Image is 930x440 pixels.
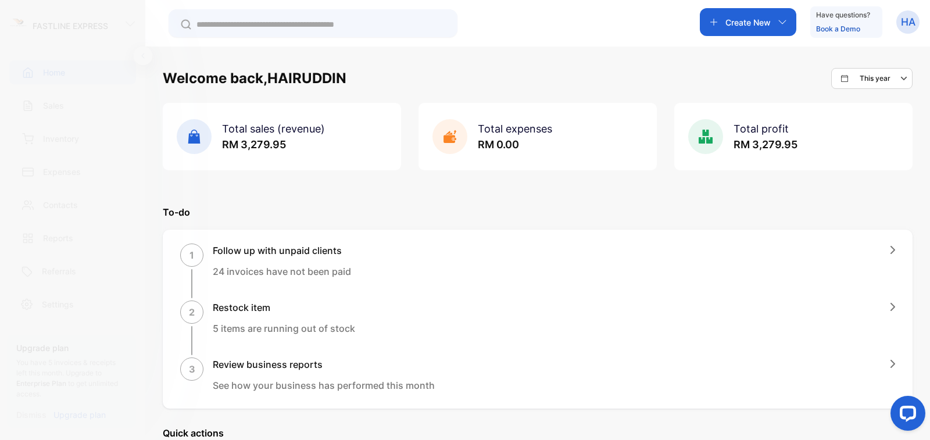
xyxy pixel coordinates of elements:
p: Settings [42,298,74,310]
span: Enterprise Plan [16,379,66,388]
p: Upgrade plan [16,342,127,354]
p: Sales [43,99,64,112]
p: Referrals [42,265,76,277]
p: This year [860,73,890,84]
p: To-do [163,205,913,219]
a: Book a Demo [816,24,860,33]
p: Expenses [43,166,81,178]
p: 5 items are running out of stock [213,321,355,335]
img: logo [9,15,27,33]
span: RM 0.00 [478,138,519,151]
p: You have 5 invoices & receipts left this month. [16,357,127,399]
p: See how your business has performed this month [213,378,435,392]
p: 24 invoices have not been paid [213,264,351,278]
span: Total expenses [478,123,552,135]
p: Have questions? [816,9,870,21]
p: Home [43,66,65,78]
p: Contacts [43,199,78,211]
button: This year [831,68,913,89]
h1: Restock item [213,301,355,314]
p: Inventory [43,133,79,145]
span: RM 3,279.95 [734,138,797,151]
span: RM 3,279.95 [222,138,286,151]
p: Dismiss [16,409,46,421]
a: Upgrade plan [46,409,106,421]
p: HA [901,15,915,30]
button: Create New [700,8,796,36]
p: 1 [189,248,194,262]
span: Total profit [734,123,789,135]
h1: Follow up with unpaid clients [213,244,351,257]
p: Reports [43,232,73,244]
h1: Review business reports [213,357,435,371]
span: Total sales (revenue) [222,123,325,135]
p: Quick actions [163,426,913,440]
span: Upgrade to to get unlimited access. [16,369,118,398]
p: 3 [189,362,195,376]
iframe: LiveChat chat widget [881,391,930,440]
button: HA [896,8,920,36]
p: Upgrade plan [53,409,106,421]
h1: Welcome back, HAIRUDDIN [163,68,346,89]
p: 2 [189,305,195,319]
p: FASTLINE EXPRESS [33,20,108,32]
p: Create New [725,16,771,28]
